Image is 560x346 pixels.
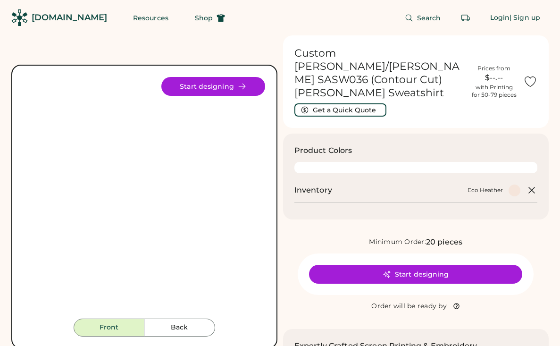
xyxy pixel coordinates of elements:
[369,237,426,247] div: Minimum Order:
[184,8,236,27] button: Shop
[24,77,265,319] div: SASW036 Style Image
[11,9,28,26] img: Rendered Logo - Screens
[309,265,522,284] button: Start designing
[294,185,332,196] h2: Inventory
[122,8,180,27] button: Resources
[294,47,465,100] h1: Custom [PERSON_NAME]/[PERSON_NAME] SASW036 (Contour Cut) [PERSON_NAME] Sweatshirt
[371,302,447,311] div: Order will be ready by
[477,65,510,72] div: Prices from
[393,8,452,27] button: Search
[24,77,265,319] img: SASW036 - Eco Heather Front Image
[294,145,352,156] h3: Product Colors
[426,236,462,248] div: 20 pieces
[294,103,386,117] button: Get a Quick Quote
[144,319,215,337] button: Back
[417,15,441,21] span: Search
[490,13,510,23] div: Login
[510,13,540,23] div: | Sign up
[470,72,518,84] div: $--.--
[456,8,475,27] button: Retrieve an order
[161,77,265,96] button: Start designing
[74,319,144,337] button: Front
[468,186,503,194] div: Eco Heather
[195,15,213,21] span: Shop
[32,12,107,24] div: [DOMAIN_NAME]
[472,84,517,99] div: with Printing for 50-79 pieces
